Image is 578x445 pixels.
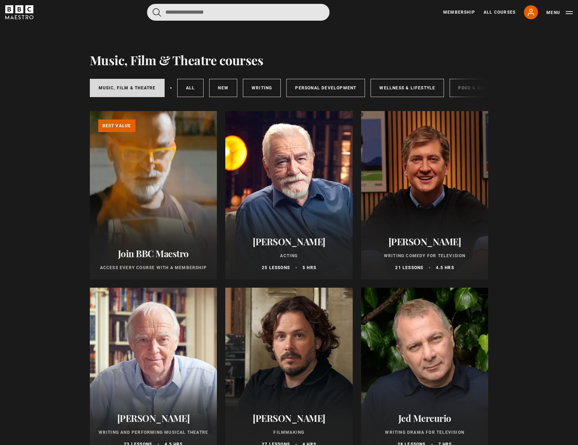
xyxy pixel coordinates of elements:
p: Best value [98,119,135,132]
p: Acting [234,253,344,259]
a: All [177,79,204,97]
h2: [PERSON_NAME] [234,413,344,424]
p: Writing and Performing Musical Theatre [98,429,209,436]
p: 5 hrs [303,265,316,271]
svg: BBC Maestro [5,5,33,19]
a: Membership [443,9,475,15]
a: New [209,79,237,97]
p: Filmmaking [234,429,344,436]
a: All Courses [484,9,516,15]
p: 21 lessons [395,265,423,271]
a: Music, Film & Theatre [90,79,165,97]
h2: Jed Mercurio [370,413,480,424]
a: [PERSON_NAME] Writing Comedy for Television 21 lessons 4.5 hrs [361,111,489,279]
a: Writing [243,79,281,97]
a: [PERSON_NAME] Acting 25 lessons 5 hrs [225,111,353,279]
p: Writing Drama for Television [370,429,480,436]
p: 25 lessons [262,265,290,271]
h2: [PERSON_NAME] [370,236,480,247]
p: Writing Comedy for Television [370,253,480,259]
h2: [PERSON_NAME] [98,413,209,424]
button: Toggle navigation [546,9,573,16]
a: Personal Development [286,79,365,97]
button: Submit the search query [153,8,161,17]
a: Wellness & Lifestyle [371,79,444,97]
h1: Music, Film & Theatre courses [90,53,264,67]
p: 4.5 hrs [436,265,454,271]
h2: [PERSON_NAME] [234,236,344,247]
input: Search [147,4,330,21]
